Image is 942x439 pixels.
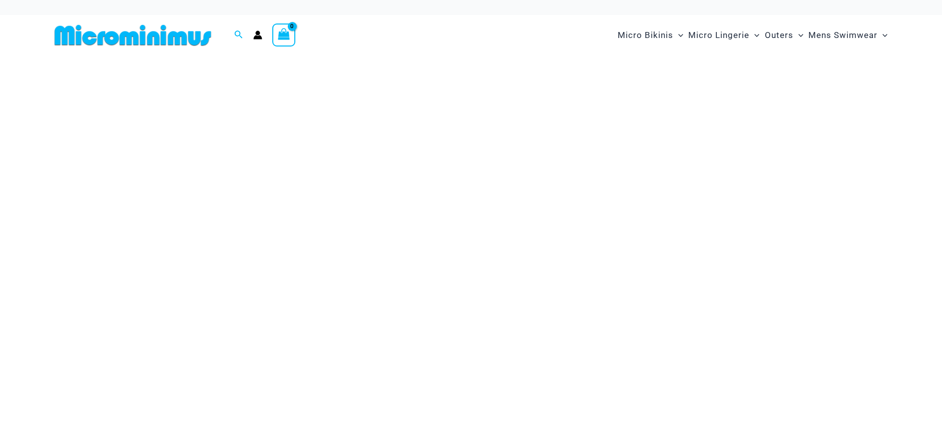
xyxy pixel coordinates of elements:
a: View Shopping Cart, empty [272,23,295,46]
img: Waves Breaking Ocean Bikini Pack [6,66,936,382]
a: Account icon link [253,30,262,39]
span: Menu Toggle [749,22,759,48]
a: Micro BikinisMenu ToggleMenu Toggle [615,20,686,50]
span: Mens Swimwear [808,22,877,48]
nav: Site Navigation [614,18,891,52]
span: Menu Toggle [877,22,887,48]
span: Menu Toggle [793,22,803,48]
a: Micro LingerieMenu ToggleMenu Toggle [686,20,762,50]
a: OutersMenu ToggleMenu Toggle [762,20,806,50]
span: Micro Bikinis [618,22,673,48]
a: Mens SwimwearMenu ToggleMenu Toggle [806,20,890,50]
img: MM SHOP LOGO FLAT [51,24,215,46]
span: Menu Toggle [673,22,683,48]
span: Micro Lingerie [688,22,749,48]
a: Search icon link [234,29,243,41]
span: Outers [765,22,793,48]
